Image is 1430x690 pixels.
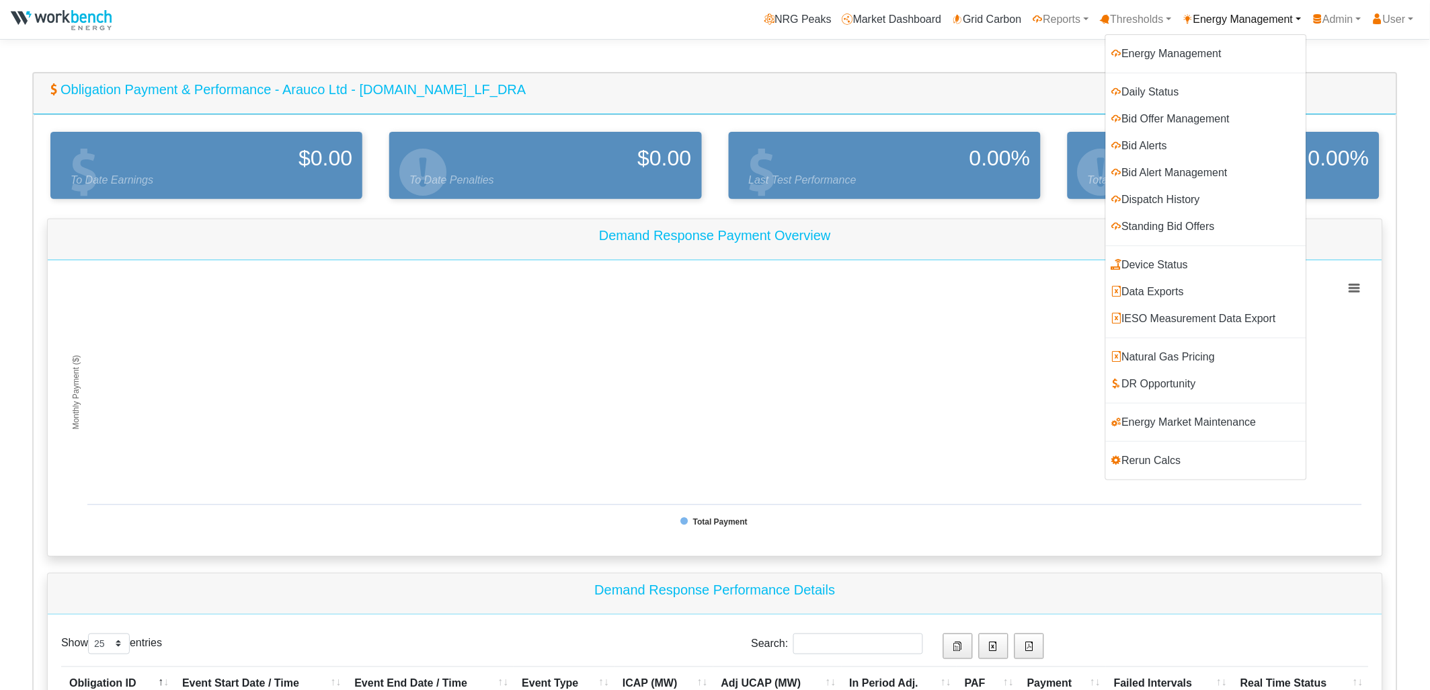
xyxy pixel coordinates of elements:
span: Last Test Performance [749,172,1031,188]
label: Show entries [61,634,162,654]
a: Grid Carbon [947,6,1027,33]
h5: Demand Response Payment Overview [61,227,1369,243]
a: Bid Offer Management [1106,106,1306,132]
a: Reports [1027,6,1095,33]
a: Daily Status [1106,79,1306,106]
a: Admin [1307,6,1367,33]
span: $0.00 [299,142,352,174]
a: Rerun Calcs [1106,447,1306,474]
span: To Date Penalties [409,172,691,188]
select: Showentries [88,634,130,654]
a: NRG Peaks [759,6,837,33]
a: Bid Alert Management [1106,159,1306,186]
a: User [1367,6,1419,33]
a: Dispatch History [1106,186,1306,213]
label: Search: [752,634,923,654]
a: Bid Alerts [1106,132,1306,159]
a: Energy Management [1106,40,1306,67]
a: Market Dashboard [837,6,947,33]
tspan: Total Payment [693,517,748,527]
input: Search: [793,634,923,654]
span: To Date Earnings [71,172,352,188]
a: Energy Market Maintenance [1106,409,1306,436]
a: Energy Management [1177,6,1307,33]
span: $0.00 [637,142,691,174]
a: IESO Measurement Data Export [1106,305,1306,332]
a: Standing Bid Offers [1106,213,1306,240]
a: Thresholds [1095,6,1177,33]
button: Export to Excel [979,634,1008,660]
a: DR Opportunity [1106,371,1306,397]
span: 0.00% [1308,142,1369,174]
h5: Obligation Payment & Performance - Arauco Ltd - [DOMAIN_NAME]_LF_DRA [47,81,526,98]
span: 0.00% [969,142,1031,174]
a: Natural Gas Pricing [1106,344,1306,371]
img: NRGPeaks.png [11,10,112,30]
button: Generate PDF [1015,634,1044,660]
a: Device Status [1106,252,1306,278]
span: Total Performance [1088,172,1369,188]
button: Copy to clipboard [943,634,973,660]
a: Data Exports [1106,278,1306,305]
tspan: Monthly Payment ($) [71,355,81,430]
h5: Demand Response Performance Details [61,582,1369,598]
